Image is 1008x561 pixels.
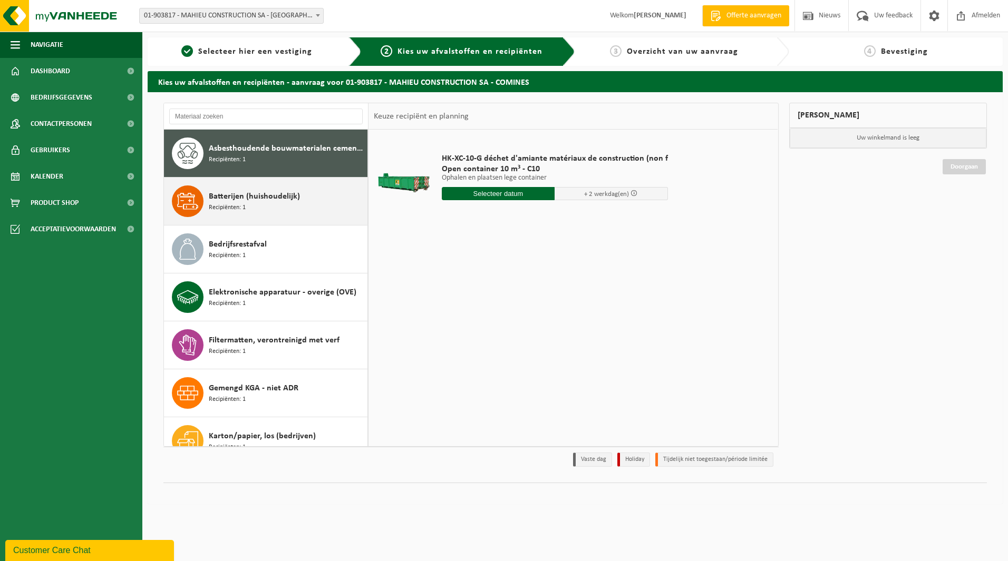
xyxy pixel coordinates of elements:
[164,273,368,321] button: Elektronische apparatuur - overige (OVE) Recipiënten: 1
[381,45,392,57] span: 2
[31,58,70,84] span: Dashboard
[209,299,246,309] span: Recipiënten: 1
[153,45,341,58] a: 1Selecteer hier een vestiging
[31,216,116,242] span: Acceptatievoorwaarden
[209,142,365,155] span: Asbesthoudende bouwmaterialen cementgebonden (hechtgebonden)
[31,32,63,58] span: Navigatie
[864,45,876,57] span: 4
[31,111,92,137] span: Contactpersonen
[164,178,368,225] button: Batterijen (huishoudelijk) Recipiënten: 1
[209,203,246,213] span: Recipiënten: 1
[442,153,668,164] span: HK-XC-10-G déchet d'amiante matériaux de construction (non f
[584,191,629,198] span: + 2 werkdag(en)
[169,109,363,124] input: Materiaal zoeken
[31,137,70,163] span: Gebruikers
[164,321,368,369] button: Filtermatten, verontreinigd met verf Recipiënten: 1
[369,103,474,130] div: Keuze recipiënt en planning
[209,155,246,165] span: Recipiënten: 1
[209,286,356,299] span: Elektronische apparatuur - overige (OVE)
[140,8,323,23] span: 01-903817 - MAHIEU CONSTRUCTION SA - COMINES
[198,47,312,56] span: Selecteer hier een vestiging
[209,238,267,251] span: Bedrijfsrestafval
[702,5,789,26] a: Offerte aanvragen
[573,452,612,467] li: Vaste dag
[634,12,686,19] strong: [PERSON_NAME]
[164,369,368,417] button: Gemengd KGA - niet ADR Recipiënten: 1
[789,103,987,128] div: [PERSON_NAME]
[31,84,92,111] span: Bedrijfsgegevens
[398,47,542,56] span: Kies uw afvalstoffen en recipiënten
[617,452,650,467] li: Holiday
[627,47,738,56] span: Overzicht van uw aanvraag
[139,8,324,24] span: 01-903817 - MAHIEU CONSTRUCTION SA - COMINES
[31,163,63,190] span: Kalender
[442,174,668,182] p: Ophalen en plaatsen lege container
[881,47,928,56] span: Bevestiging
[148,71,1003,92] h2: Kies uw afvalstoffen en recipiënten - aanvraag voor 01-903817 - MAHIEU CONSTRUCTION SA - COMINES
[943,159,986,174] a: Doorgaan
[209,395,246,405] span: Recipiënten: 1
[209,190,300,203] span: Batterijen (huishoudelijk)
[790,128,987,148] p: Uw winkelmand is leeg
[655,452,773,467] li: Tijdelijk niet toegestaan/période limitée
[442,187,555,200] input: Selecteer datum
[209,334,340,347] span: Filtermatten, verontreinigd met verf
[31,190,79,216] span: Product Shop
[164,417,368,465] button: Karton/papier, los (bedrijven) Recipiënten: 1
[724,11,784,21] span: Offerte aanvragen
[164,225,368,273] button: Bedrijfsrestafval Recipiënten: 1
[209,347,246,357] span: Recipiënten: 1
[5,538,176,561] iframe: chat widget
[209,251,246,261] span: Recipiënten: 1
[209,442,246,452] span: Recipiënten: 1
[442,164,668,174] span: Open container 10 m³ - C10
[164,130,368,178] button: Asbesthoudende bouwmaterialen cementgebonden (hechtgebonden) Recipiënten: 1
[209,430,316,442] span: Karton/papier, los (bedrijven)
[209,382,298,395] span: Gemengd KGA - niet ADR
[610,45,622,57] span: 3
[181,45,193,57] span: 1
